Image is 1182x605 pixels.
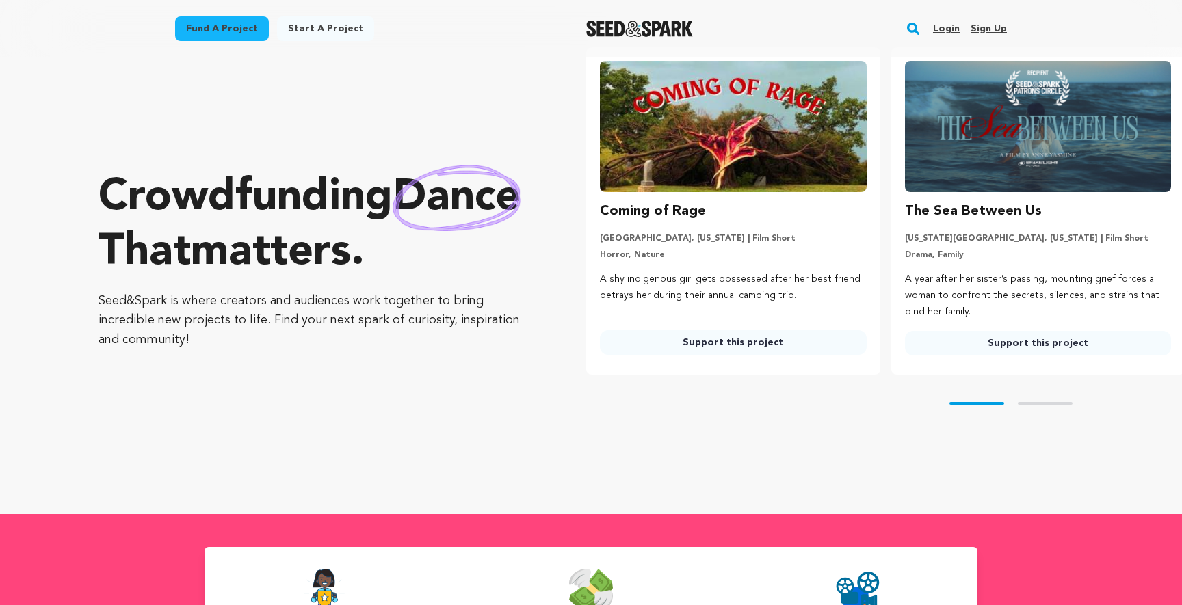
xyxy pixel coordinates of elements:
p: Drama, Family [905,250,1171,260]
a: Support this project [905,331,1171,355]
a: Support this project [600,330,866,355]
a: Sign up [971,18,1007,40]
h3: The Sea Between Us [905,200,1042,222]
p: [US_STATE][GEOGRAPHIC_DATA], [US_STATE] | Film Short [905,233,1171,244]
p: Horror, Nature [600,250,866,260]
a: Login [933,18,960,40]
img: hand sketched image [393,165,521,230]
p: A shy indigenous girl gets possessed after her best friend betrays her during their annual campin... [600,271,866,304]
p: Crowdfunding that . [98,171,531,280]
img: The Sea Between Us image [905,61,1171,192]
p: A year after her sister’s passing, mounting grief forces a woman to confront the secrets, silence... [905,271,1171,320]
img: Seed&Spark Logo Dark Mode [586,21,694,37]
span: matters [191,231,351,275]
p: Seed&Spark is where creators and audiences work together to bring incredible new projects to life... [98,291,531,350]
a: Fund a project [175,16,269,41]
a: Seed&Spark Homepage [586,21,694,37]
a: Start a project [277,16,374,41]
p: [GEOGRAPHIC_DATA], [US_STATE] | Film Short [600,233,866,244]
img: Coming of Rage image [600,61,866,192]
h3: Coming of Rage [600,200,706,222]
